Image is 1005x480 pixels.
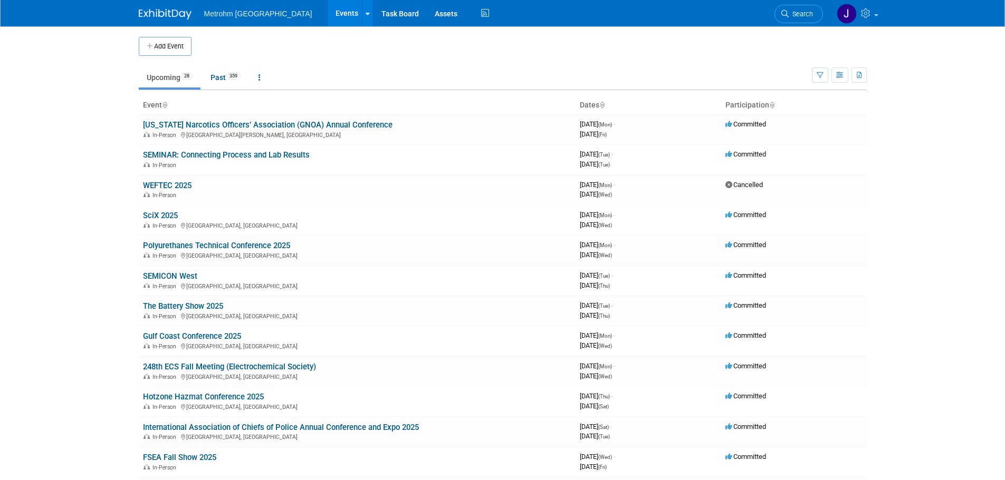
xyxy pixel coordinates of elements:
[598,333,612,339] span: (Mon)
[152,192,179,199] span: In-Person
[580,211,615,219] span: [DATE]
[143,150,310,160] a: SEMINAR: Connecting Process and Lab Results
[580,301,613,309] span: [DATE]
[580,341,612,349] span: [DATE]
[143,301,223,311] a: The Battery Show 2025
[143,283,150,288] img: In-Person Event
[614,331,615,339] span: -
[143,341,571,350] div: [GEOGRAPHIC_DATA], [GEOGRAPHIC_DATA]
[598,434,610,439] span: (Tue)
[598,152,610,158] span: (Tue)
[143,432,571,440] div: [GEOGRAPHIC_DATA], [GEOGRAPHIC_DATA]
[614,453,615,461] span: -
[598,374,612,379] span: (Wed)
[598,364,612,369] span: (Mon)
[143,130,571,139] div: [GEOGRAPHIC_DATA][PERSON_NAME], [GEOGRAPHIC_DATA]
[580,453,615,461] span: [DATE]
[143,362,316,371] a: 248th ECS Fall Meeting (Electrochemical Society)
[143,252,150,258] img: In-Person Event
[725,181,763,189] span: Cancelled
[598,343,612,349] span: (Wed)
[580,221,612,229] span: [DATE]
[580,432,610,440] span: [DATE]
[203,67,248,87] a: Past359
[152,343,179,350] span: In-Person
[143,192,150,197] img: In-Person Event
[611,392,613,400] span: -
[152,464,179,471] span: In-Person
[580,181,615,189] span: [DATE]
[152,162,179,169] span: In-Person
[725,120,766,128] span: Committed
[143,404,150,409] img: In-Person Event
[725,271,766,279] span: Committed
[152,252,179,259] span: In-Person
[143,464,150,469] img: In-Person Event
[598,182,612,188] span: (Mon)
[204,9,312,18] span: Metrohm [GEOGRAPHIC_DATA]
[721,96,867,114] th: Participation
[614,362,615,370] span: -
[576,96,721,114] th: Dates
[143,222,150,228] img: In-Person Event
[611,271,613,279] span: -
[725,241,766,249] span: Committed
[611,150,613,158] span: -
[580,362,615,370] span: [DATE]
[580,241,615,249] span: [DATE]
[139,96,576,114] th: Event
[598,394,610,399] span: (Thu)
[725,150,766,158] span: Committed
[725,331,766,339] span: Committed
[143,343,150,348] img: In-Person Event
[580,311,610,319] span: [DATE]
[725,423,766,430] span: Committed
[598,192,612,198] span: (Wed)
[580,392,613,400] span: [DATE]
[580,463,607,471] span: [DATE]
[598,454,612,460] span: (Wed)
[181,72,193,80] span: 28
[611,301,613,309] span: -
[143,311,571,320] div: [GEOGRAPHIC_DATA], [GEOGRAPHIC_DATA]
[725,301,766,309] span: Committed
[152,283,179,290] span: In-Person
[614,241,615,249] span: -
[139,9,192,19] img: ExhibitDay
[143,331,241,341] a: Gulf Coast Conference 2025
[580,130,607,138] span: [DATE]
[143,281,571,290] div: [GEOGRAPHIC_DATA], [GEOGRAPHIC_DATA]
[143,392,264,401] a: Hotzone Hazmat Conference 2025
[614,120,615,128] span: -
[580,150,613,158] span: [DATE]
[598,242,612,248] span: (Mon)
[598,404,609,409] span: (Sat)
[143,453,216,462] a: FSEA Fall Show 2025
[226,72,241,80] span: 359
[837,4,857,24] img: Joanne Yam
[580,271,613,279] span: [DATE]
[789,10,813,18] span: Search
[162,101,167,109] a: Sort by Event Name
[598,273,610,279] span: (Tue)
[143,374,150,379] img: In-Person Event
[580,160,610,168] span: [DATE]
[580,120,615,128] span: [DATE]
[580,423,612,430] span: [DATE]
[580,190,612,198] span: [DATE]
[725,362,766,370] span: Committed
[598,283,610,289] span: (Thu)
[143,221,571,229] div: [GEOGRAPHIC_DATA], [GEOGRAPHIC_DATA]
[598,162,610,168] span: (Tue)
[143,251,571,259] div: [GEOGRAPHIC_DATA], [GEOGRAPHIC_DATA]
[143,211,178,220] a: SciX 2025
[143,313,150,318] img: In-Person Event
[598,122,612,128] span: (Mon)
[143,372,571,380] div: [GEOGRAPHIC_DATA], [GEOGRAPHIC_DATA]
[143,181,192,190] a: WEFTEC 2025
[774,5,823,23] a: Search
[598,424,609,430] span: (Sat)
[598,212,612,218] span: (Mon)
[143,162,150,167] img: In-Person Event
[598,222,612,228] span: (Wed)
